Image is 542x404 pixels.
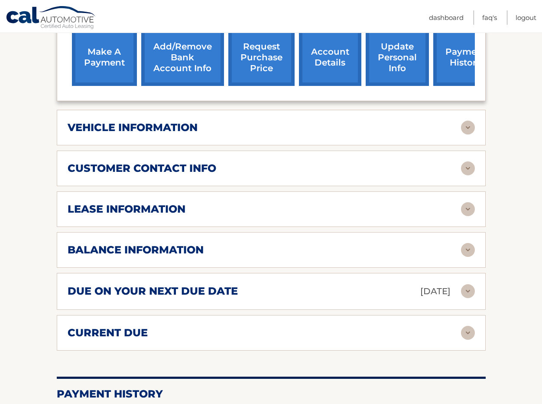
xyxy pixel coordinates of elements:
a: request purchase price [228,29,295,86]
a: payment history [433,29,498,86]
a: account details [299,29,361,86]
a: update personal info [366,29,429,86]
img: accordion-rest.svg [461,121,475,135]
h2: vehicle information [68,121,198,134]
a: Cal Automotive [6,6,97,31]
img: accordion-rest.svg [461,161,475,175]
a: Logout [516,10,536,25]
h2: current due [68,326,148,339]
h2: lease information [68,203,185,216]
img: accordion-rest.svg [461,243,475,257]
h2: balance information [68,243,204,256]
a: Add/Remove bank account info [141,29,224,86]
h2: customer contact info [68,162,216,175]
img: accordion-rest.svg [461,284,475,298]
img: accordion-rest.svg [461,326,475,340]
p: [DATE] [420,284,451,299]
a: FAQ's [482,10,497,25]
img: accordion-rest.svg [461,202,475,216]
a: make a payment [72,29,137,86]
h2: due on your next due date [68,285,238,298]
h2: Payment History [57,388,486,401]
a: Dashboard [429,10,464,25]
